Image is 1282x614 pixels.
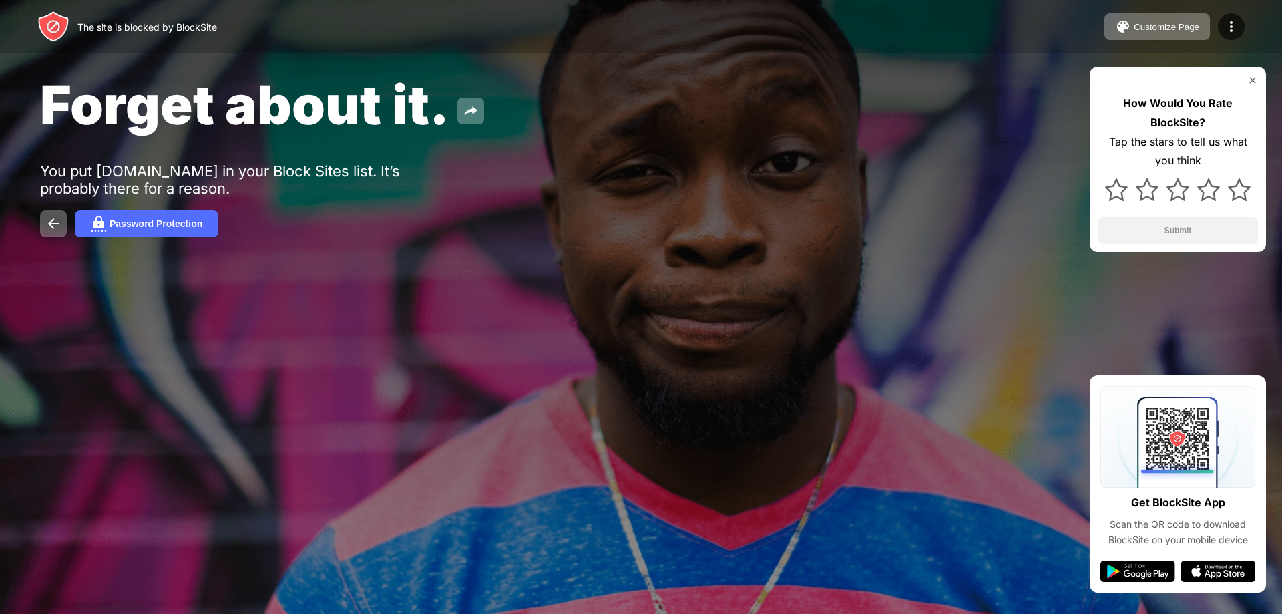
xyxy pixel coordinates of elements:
[1098,94,1258,132] div: How Would You Rate BlockSite?
[1098,132,1258,171] div: Tap the stars to tell us what you think
[1105,178,1128,201] img: star.svg
[1197,178,1220,201] img: star.svg
[40,162,453,197] div: You put [DOMAIN_NAME] in your Block Sites list. It’s probably there for a reason.
[77,21,217,33] div: The site is blocked by BlockSite
[1181,561,1255,582] img: app-store.svg
[1247,75,1258,86] img: rate-us-close.svg
[1228,178,1251,201] img: star.svg
[1115,19,1131,35] img: pallet.svg
[1131,493,1225,512] div: Get BlockSite App
[37,11,69,43] img: header-logo.svg
[1166,178,1189,201] img: star.svg
[45,216,61,232] img: back.svg
[40,72,449,137] span: Forget about it.
[1100,386,1255,488] img: qrcode.svg
[75,210,218,237] button: Password Protection
[463,103,479,119] img: share.svg
[1134,22,1199,32] div: Customize Page
[1100,517,1255,547] div: Scan the QR code to download BlockSite on your mobile device
[110,218,202,229] div: Password Protection
[1223,19,1239,35] img: menu-icon.svg
[1104,13,1210,40] button: Customize Page
[1098,217,1258,244] button: Submit
[1100,561,1175,582] img: google-play.svg
[1136,178,1158,201] img: star.svg
[91,216,107,232] img: password.svg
